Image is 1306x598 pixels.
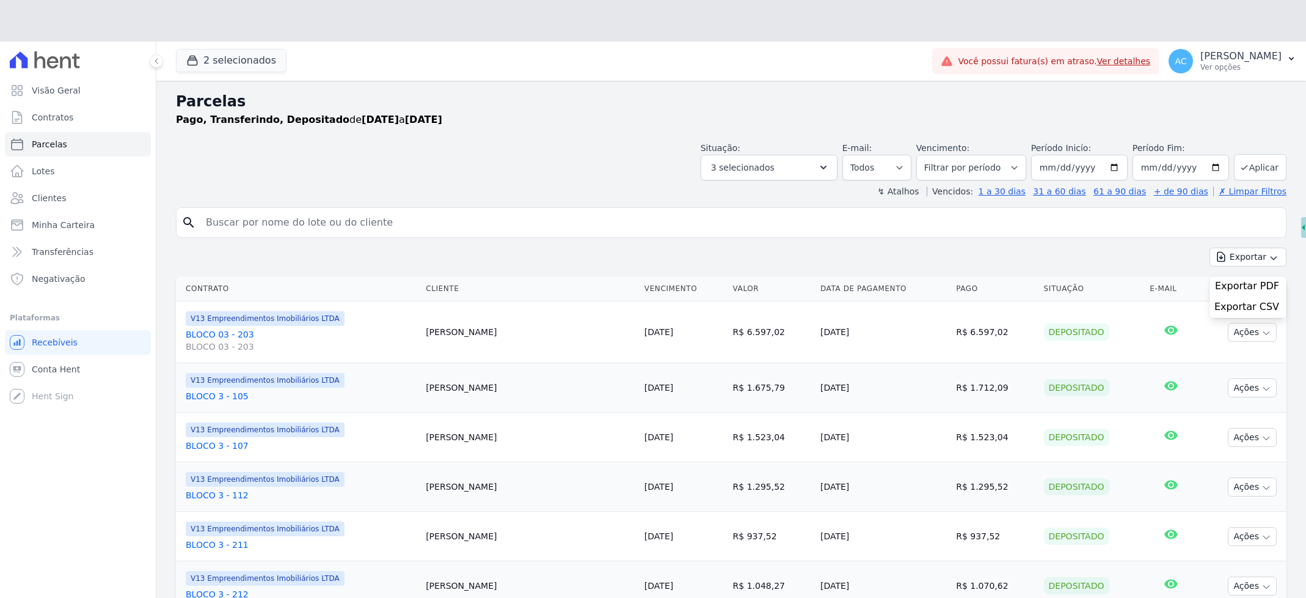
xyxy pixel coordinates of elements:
td: [PERSON_NAME] [421,462,640,512]
strong: [DATE] [405,114,442,125]
label: Situação: [701,143,740,153]
th: Pago [951,276,1038,301]
td: [DATE] [815,363,951,413]
div: Depositado [1044,478,1109,495]
div: Depositado [1044,577,1109,594]
span: Lotes [32,165,55,177]
span: Visão Geral [32,84,81,97]
label: Vencimento: [916,143,969,153]
h2: Parcelas [176,90,1286,113]
a: Minha Carteira [5,213,151,237]
th: Situação [1039,276,1145,301]
a: [DATE] [644,581,673,591]
th: Contrato [176,276,421,301]
td: [PERSON_NAME] [421,301,640,363]
span: Conta Hent [32,363,80,375]
div: Depositado [1044,528,1109,545]
span: Exportar CSV [1214,301,1279,313]
span: Recebíveis [32,336,78,349]
td: [DATE] [815,512,951,561]
td: [PERSON_NAME] [421,413,640,462]
a: Lotes [5,159,151,183]
div: Depositado [1044,323,1109,341]
span: Clientes [32,192,66,204]
td: R$ 1.295,52 [728,462,815,512]
span: V13 Empreendimentos Imobiliários LTDA [186,522,345,536]
label: ↯ Atalhos [877,186,919,196]
span: Transferências [32,246,93,258]
td: [DATE] [815,413,951,462]
th: Data de Pagamento [815,276,951,301]
p: [PERSON_NAME] [1200,50,1282,62]
button: AC [PERSON_NAME] Ver opções [1159,44,1306,78]
span: Exportar PDF [1215,280,1279,292]
a: 31 a 60 dias [1033,186,1085,196]
a: [DATE] [644,327,673,337]
a: BLOCO 3 - 211 [186,539,416,551]
td: R$ 1.712,09 [951,363,1038,413]
th: Vencimento [640,276,728,301]
td: R$ 6.597,02 [951,301,1038,363]
span: V13 Empreendimentos Imobiliários LTDA [186,571,345,586]
td: [PERSON_NAME] [421,363,640,413]
div: Depositado [1044,429,1109,446]
a: [DATE] [644,383,673,393]
label: Período Fim: [1133,142,1229,155]
a: Exportar CSV [1214,301,1282,316]
a: Recebíveis [5,330,151,355]
p: de a [176,113,442,127]
td: R$ 6.597,02 [728,301,815,363]
span: V13 Empreendimentos Imobiliários LTDA [186,373,345,388]
a: BLOCO 3 - 105 [186,390,416,402]
button: 2 selecionados [176,49,286,72]
td: R$ 1.295,52 [951,462,1038,512]
div: Plataformas [10,311,146,325]
span: 3 selecionados [711,160,775,175]
a: [DATE] [644,482,673,492]
td: [PERSON_NAME] [421,512,640,561]
a: Conta Hent [5,357,151,382]
a: 1 a 30 dias [979,186,1026,196]
span: Contratos [32,111,73,124]
a: Ver detalhes [1097,56,1151,66]
span: Você possui fatura(s) em atraso. [958,55,1150,68]
a: Transferências [5,240,151,264]
span: AC [1175,57,1187,65]
label: Vencidos: [927,186,973,196]
td: R$ 1.523,04 [728,413,815,462]
button: Ações [1228,378,1277,397]
a: Parcelas [5,132,151,157]
button: Ações [1228,428,1277,447]
a: Visão Geral [5,78,151,103]
span: Negativação [32,273,86,285]
button: Ações [1228,527,1277,546]
p: Ver opções [1200,62,1282,72]
a: BLOCO 3 - 107 [186,440,416,452]
th: Valor [728,276,815,301]
a: [DATE] [644,432,673,442]
a: Contratos [5,105,151,130]
button: Aplicar [1234,154,1286,180]
a: BLOCO 3 - 112 [186,489,416,501]
button: Ações [1228,478,1277,496]
td: [DATE] [815,462,951,512]
i: search [181,215,196,230]
th: E-mail [1145,276,1197,301]
a: ✗ Limpar Filtros [1213,186,1286,196]
td: R$ 1.523,04 [951,413,1038,462]
td: R$ 937,52 [951,512,1038,561]
strong: Pago, Transferindo, Depositado [176,114,349,125]
th: Cliente [421,276,640,301]
a: BLOCO 03 - 203BLOCO 03 - 203 [186,328,416,353]
label: Período Inicío: [1031,143,1091,153]
label: E-mail: [842,143,872,153]
span: Minha Carteira [32,219,95,231]
span: Parcelas [32,138,67,150]
a: Negativação [5,267,151,291]
a: [DATE] [644,531,673,541]
span: V13 Empreendimentos Imobiliários LTDA [186,472,345,487]
button: Ações [1228,323,1277,342]
td: R$ 937,52 [728,512,815,561]
div: Depositado [1044,379,1109,396]
td: R$ 1.675,79 [728,363,815,413]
